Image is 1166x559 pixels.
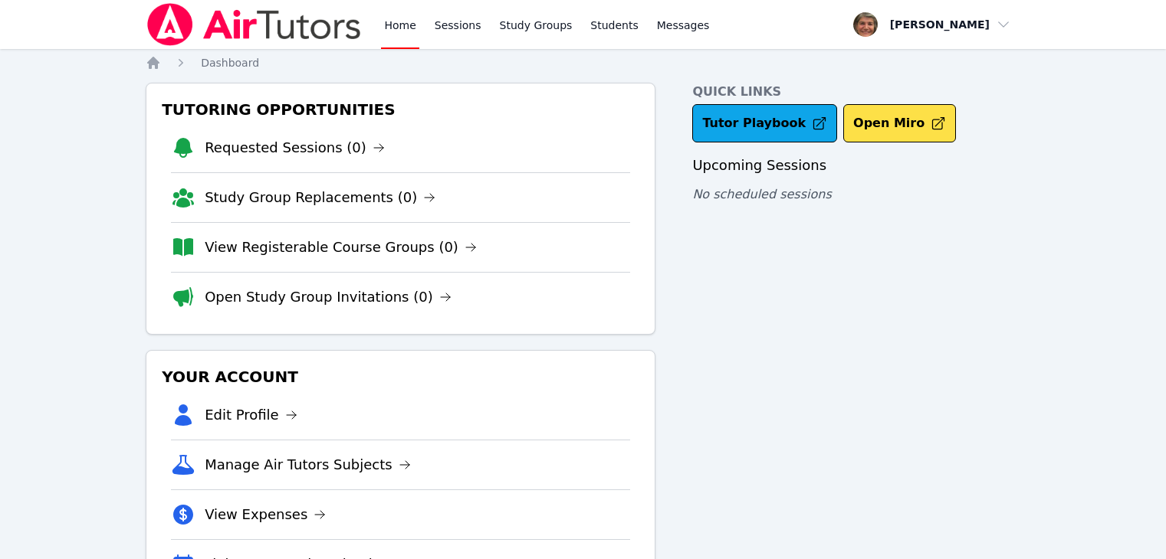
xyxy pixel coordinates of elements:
span: No scheduled sessions [692,187,831,201]
a: Open Study Group Invitations (0) [205,286,452,308]
h3: Your Account [159,363,642,391]
a: Edit Profile [205,404,297,426]
button: Open Miro [843,104,956,142]
a: Dashboard [201,55,259,70]
nav: Breadcrumb [146,55,1020,70]
h3: Upcoming Sessions [692,155,1020,176]
h3: Tutoring Opportunities [159,96,642,123]
a: View Expenses [205,504,326,525]
a: Study Group Replacements (0) [205,187,435,208]
span: Messages [657,18,710,33]
a: Manage Air Tutors Subjects [205,454,411,476]
a: View Registerable Course Groups (0) [205,237,477,258]
a: Requested Sessions (0) [205,137,385,159]
span: Dashboard [201,57,259,69]
h4: Quick Links [692,83,1020,101]
img: Air Tutors [146,3,363,46]
a: Tutor Playbook [692,104,837,142]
